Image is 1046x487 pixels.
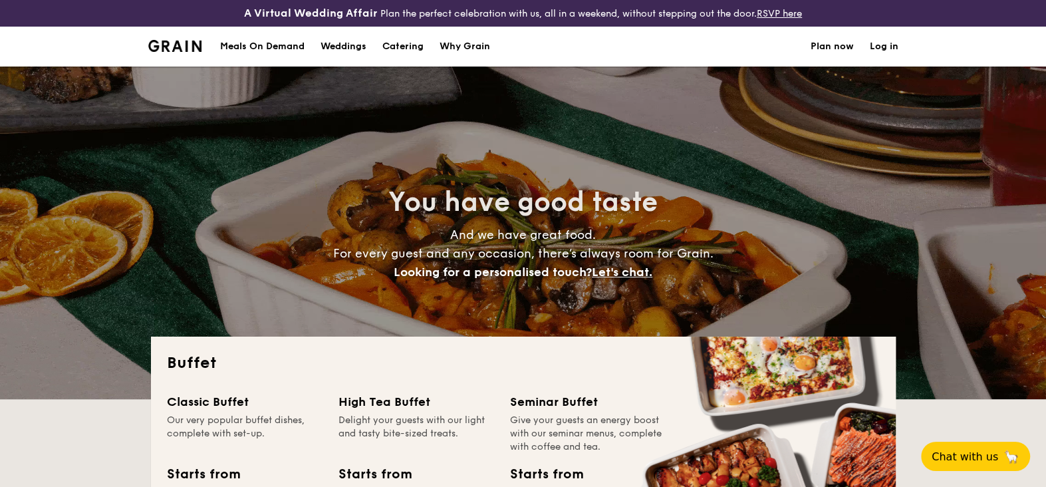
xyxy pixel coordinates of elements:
a: Meals On Demand [212,27,313,67]
span: And we have great food. For every guest and any occasion, there’s always room for Grain. [333,228,714,279]
a: RSVP here [757,8,802,19]
h4: A Virtual Wedding Affair [244,5,378,21]
div: Starts from [338,464,411,484]
span: Looking for a personalised touch? [394,265,592,279]
button: Chat with us🦙 [921,442,1030,471]
div: Starts from [510,464,583,484]
div: Our very popular buffet dishes, complete with set-up. [167,414,323,454]
div: Meals On Demand [220,27,305,67]
div: Delight your guests with our light and tasty bite-sized treats. [338,414,494,454]
div: Classic Buffet [167,393,323,411]
span: 🦙 [1003,449,1019,464]
h1: Catering [382,27,424,67]
a: Log in [870,27,898,67]
span: Chat with us [932,450,998,463]
div: High Tea Buffet [338,393,494,411]
div: Give your guests an energy boost with our seminar menus, complete with coffee and tea. [510,414,666,454]
a: Logotype [148,40,202,52]
a: Why Grain [432,27,498,67]
div: Seminar Buffet [510,393,666,411]
a: Weddings [313,27,374,67]
span: Let's chat. [592,265,652,279]
div: Plan the perfect celebration with us, all in a weekend, without stepping out the door. [174,5,872,21]
a: Catering [374,27,432,67]
div: Weddings [321,27,366,67]
a: Plan now [811,27,854,67]
div: Why Grain [440,27,490,67]
div: Starts from [167,464,239,484]
h2: Buffet [167,353,880,374]
span: You have good taste [388,186,658,218]
img: Grain [148,40,202,52]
